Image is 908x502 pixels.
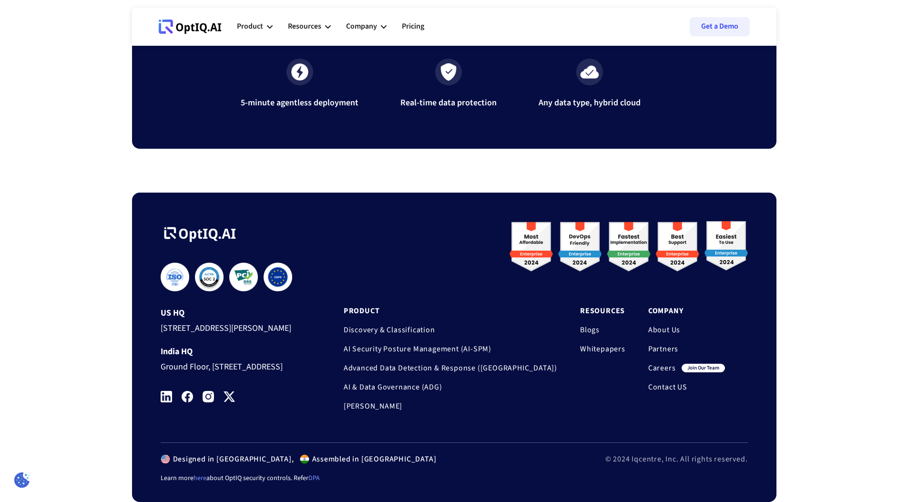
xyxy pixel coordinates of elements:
a: Partners [648,344,725,354]
div: India HQ [161,347,307,357]
div: [STREET_ADDRESS][PERSON_NAME] [161,318,307,336]
a: AI Security Posture Management (AI-SPM) [344,344,557,354]
div: Resources [288,20,321,33]
a: Blogs [580,325,625,335]
div: Ground Floor, [STREET_ADDRESS] [161,357,307,374]
p: 5-minute agentless deployment [241,97,358,109]
div: Learn more about OptIQ security controls. Refer [161,473,748,483]
div: Assembled in [GEOGRAPHIC_DATA] [309,454,437,464]
p: Any data type, hybrid cloud [539,97,641,109]
a: Webflow Homepage [159,12,222,41]
a: Discovery & Classification [344,325,557,335]
div: Designed in [GEOGRAPHIC_DATA], [170,454,294,464]
a: [PERSON_NAME] [344,401,557,411]
a: Get a Demo [690,17,750,36]
div: Product [237,20,263,33]
a: Resources [580,306,625,316]
a: Company [648,306,725,316]
a: Careers [648,363,676,373]
div: Resources [288,12,331,41]
a: Pricing [402,12,424,41]
div: Product [237,12,273,41]
a: Contact US [648,382,725,392]
a: DPA [308,473,320,483]
a: here [194,473,206,483]
a: Whitepapers [580,344,625,354]
div: Company [346,12,387,41]
div: US HQ [161,308,307,318]
div: join our team [682,364,725,372]
a: About Us [648,325,725,335]
div: © 2024 Iqcentre, Inc. All rights reserved. [605,454,748,464]
a: AI & Data Governance (ADG) [344,382,557,392]
a: Product [344,306,557,316]
div: Company [346,20,377,33]
a: Advanced Data Detection & Response ([GEOGRAPHIC_DATA]) [344,363,557,373]
p: Real-time data protection [400,97,497,109]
